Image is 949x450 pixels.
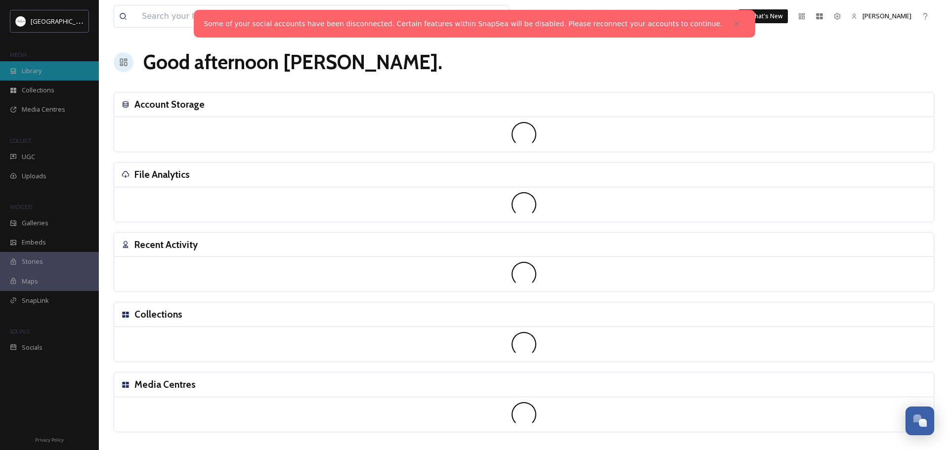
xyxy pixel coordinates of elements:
[143,47,442,77] h1: Good afternoon [PERSON_NAME] .
[22,105,65,114] span: Media Centres
[846,6,916,26] a: [PERSON_NAME]
[31,16,93,26] span: [GEOGRAPHIC_DATA]
[22,171,46,181] span: Uploads
[204,19,723,29] a: Some of your social accounts have been disconnected. Certain features within SnapSea will be disa...
[134,238,198,252] h3: Recent Activity
[10,203,33,210] span: WIDGETS
[446,6,504,26] a: View all files
[22,238,46,247] span: Embeds
[22,296,49,305] span: SnapLink
[134,97,205,112] h3: Account Storage
[22,277,38,286] span: Maps
[22,257,43,266] span: Stories
[134,307,182,322] h3: Collections
[137,5,428,27] input: Search your library
[863,11,911,20] span: [PERSON_NAME]
[35,433,64,445] a: Privacy Policy
[906,407,934,435] button: Open Chat
[22,152,35,162] span: UGC
[22,218,48,228] span: Galleries
[10,137,31,144] span: COLLECT
[10,327,30,335] span: SOCIALS
[16,16,26,26] img: Frame%2013.png
[35,437,64,443] span: Privacy Policy
[22,66,42,76] span: Library
[134,377,196,392] h3: Media Centres
[10,51,27,58] span: MEDIA
[22,85,54,95] span: Collections
[22,343,43,352] span: Socials
[738,9,788,23] a: What's New
[134,167,190,182] h3: File Analytics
